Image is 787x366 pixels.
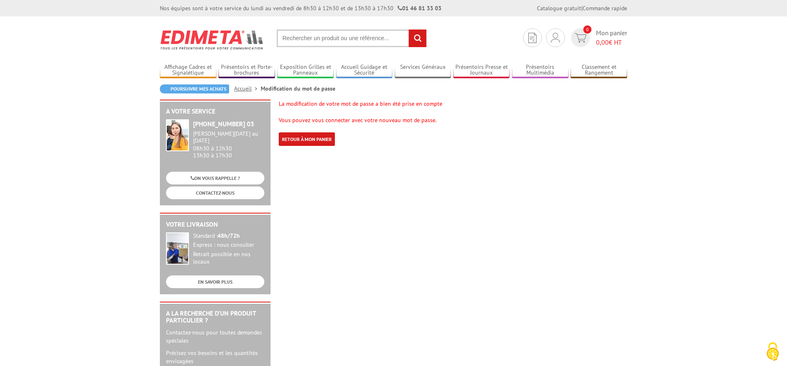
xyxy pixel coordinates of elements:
[453,64,510,77] a: Présentoirs Presse et Journaux
[582,5,627,12] a: Commande rapide
[193,130,264,144] div: [PERSON_NAME][DATE] au [DATE]
[160,64,216,77] a: Affichage Cadres et Signalétique
[758,338,787,366] button: Cookies (fenêtre modale)
[261,84,335,93] li: Modification du mot de passe
[398,5,441,12] strong: 01 46 81 33 03
[218,232,240,239] strong: 48h/72h
[512,64,569,77] a: Présentoirs Multimédia
[583,25,591,34] span: 0
[193,120,254,128] strong: [PHONE_NUMBER] 03
[395,64,451,77] a: Services Généraux
[166,186,264,199] a: CONTACTEZ-NOUS
[166,275,264,288] a: EN SAVOIR PLUS
[571,64,627,77] a: Classement et Rangement
[575,33,587,43] img: devis rapide
[277,30,427,47] input: Rechercher un produit ou une référence...
[166,172,264,184] a: ON VOUS RAPPELLE ?
[160,4,441,12] div: Nos équipes sont à votre service du lundi au vendredi de 8h30 à 12h30 et de 13h30 à 17h30
[193,241,264,249] div: Express : nous consulter
[596,28,627,47] span: Mon panier
[279,132,335,146] a: Retour à mon panier
[537,5,581,12] a: Catalogue gratuit
[193,232,264,240] div: Standard :
[166,108,264,115] h2: A votre service
[596,38,627,47] span: € HT
[279,100,627,146] div: La modification de votre mot de passe a bien été prise en compte Vous pouvez vous connecter avec ...
[596,38,609,46] span: 0,00
[166,232,189,265] img: widget-livraison.jpg
[166,328,264,345] p: Contactez-nous pour toutes demandes spéciales
[166,349,264,365] p: Précisez vos besoins et les quantités envisagées
[409,30,426,47] input: rechercher
[166,119,189,151] img: widget-service.jpg
[166,310,264,324] h2: A la recherche d'un produit particulier ?
[234,85,261,92] a: Accueil
[569,28,627,47] a: devis rapide 0 Mon panier 0,00€ HT
[277,64,334,77] a: Exposition Grilles et Panneaux
[160,84,229,93] a: Poursuivre mes achats
[336,64,393,77] a: Accueil Guidage et Sécurité
[160,25,264,55] img: Edimeta
[218,64,275,77] a: Présentoirs et Porte-brochures
[193,130,264,159] div: 08h30 à 12h30 13h30 à 17h30
[551,33,560,43] img: devis rapide
[528,33,537,43] img: devis rapide
[537,4,627,12] div: |
[762,341,783,362] img: Cookies (fenêtre modale)
[166,221,264,228] h2: Votre livraison
[193,251,264,266] div: Retrait possible en nos locaux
